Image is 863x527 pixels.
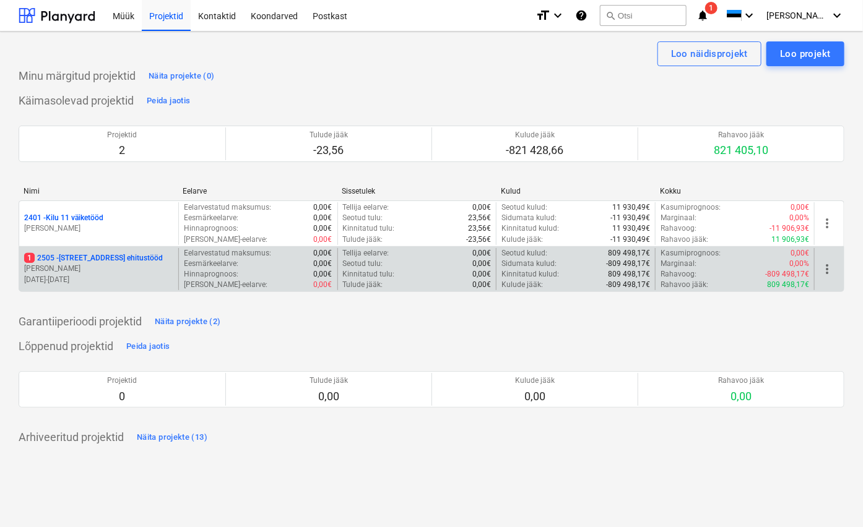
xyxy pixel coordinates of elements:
[314,259,332,269] p: 0,00€
[770,223,809,234] p: -11 906,93€
[19,314,142,329] p: Garantiiperioodi projektid
[661,259,696,269] p: Marginaal :
[714,130,768,140] p: Rahavoo jääk
[501,269,559,280] p: Kinnitatud kulud :
[789,213,809,223] p: 0,00%
[342,187,491,195] div: Sissetulek
[314,280,332,290] p: 0,00€
[610,213,650,223] p: -11 930,49€
[134,427,210,447] button: Näita projekte (13)
[19,93,134,108] p: Käimasolevad projektid
[314,213,332,223] p: 0,00€
[606,259,650,269] p: -809 498,17€
[501,202,547,213] p: Seotud kulud :
[606,280,650,290] p: -809 498,17€
[742,8,757,23] i: keyboard_arrow_down
[661,280,708,290] p: Rahavoo jääk :
[657,41,761,66] button: Loo näidisprojekt
[343,280,383,290] p: Tulude jääk :
[184,280,267,290] p: [PERSON_NAME]-eelarve :
[184,259,238,269] p: Eesmärkeelarve :
[501,213,557,223] p: Sidumata kulud :
[472,269,491,280] p: 0,00€
[468,213,491,223] p: 23,56€
[766,41,844,66] button: Loo projekt
[343,213,383,223] p: Seotud tulu :
[714,143,768,158] p: 821 405,10
[184,202,271,213] p: Eelarvestatud maksumus :
[801,468,863,527] iframe: Chat Widget
[472,259,491,269] p: 0,00€
[19,430,124,445] p: Arhiveeritud projektid
[310,130,348,140] p: Tulude jääk
[108,130,137,140] p: Projektid
[144,91,193,111] button: Peida jaotis
[661,223,696,234] p: Rahavoog :
[314,234,332,245] p: 0,00€
[24,253,35,263] span: 1
[718,375,764,386] p: Rahavoo jääk
[830,8,844,23] i: keyboard_arrow_down
[123,336,173,356] button: Peida jaotis
[506,143,564,158] p: -821 428,66
[789,259,809,269] p: 0,00%
[765,269,809,280] p: -809 498,17€
[19,69,136,84] p: Minu märgitud projektid
[550,8,565,23] i: keyboard_arrow_down
[468,223,491,234] p: 23,56€
[661,248,721,259] p: Kasumiprognoos :
[515,375,555,386] p: Kulude jääk
[314,248,332,259] p: 0,00€
[24,213,173,234] div: 2401 -Kilu 11 väiketööd[PERSON_NAME]
[472,202,491,213] p: 0,00€
[24,275,173,285] p: [DATE] - [DATE]
[608,248,650,259] p: 809 498,17€
[820,216,835,231] span: more_vert
[472,248,491,259] p: 0,00€
[343,248,389,259] p: Tellija eelarve :
[501,259,557,269] p: Sidumata kulud :
[501,223,559,234] p: Kinnitatud kulud :
[780,46,831,62] div: Loo projekt
[108,143,137,158] p: 2
[145,66,218,86] button: Näita projekte (0)
[501,234,543,245] p: Kulude jääk :
[343,234,383,245] p: Tulude jääk :
[501,187,651,195] div: Kulud
[137,431,207,445] div: Näita projekte (13)
[183,187,332,195] div: Eelarve
[184,213,238,223] p: Eesmärkeelarve :
[184,234,267,245] p: [PERSON_NAME]-eelarve :
[310,143,348,158] p: -23,56
[343,269,395,280] p: Kinnitatud tulu :
[501,280,543,290] p: Kulude jääk :
[767,280,809,290] p: 809 498,17€
[126,340,170,354] div: Peida jaotis
[310,389,348,404] p: 0,00
[149,69,215,84] div: Näita projekte (0)
[343,259,383,269] p: Seotud tulu :
[184,223,238,234] p: Hinnaprognoos :
[820,262,835,276] span: more_vert
[791,248,809,259] p: 0,00€
[696,8,709,23] i: notifications
[506,130,564,140] p: Kulude jääk
[147,94,190,108] div: Peida jaotis
[501,248,547,259] p: Seotud kulud :
[184,269,238,280] p: Hinnaprognoos :
[661,269,696,280] p: Rahavoog :
[472,280,491,290] p: 0,00€
[24,223,173,234] p: [PERSON_NAME]
[314,202,332,213] p: 0,00€
[314,269,332,280] p: 0,00€
[155,315,221,329] div: Näita projekte (2)
[605,11,615,20] span: search
[661,213,696,223] p: Marginaal :
[152,312,224,332] button: Näita projekte (2)
[791,202,809,213] p: 0,00€
[612,223,650,234] p: 11 930,49€
[608,269,650,280] p: 809 498,17€
[575,8,588,23] i: Abikeskus
[515,389,555,404] p: 0,00
[661,202,721,213] p: Kasumiprognoos :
